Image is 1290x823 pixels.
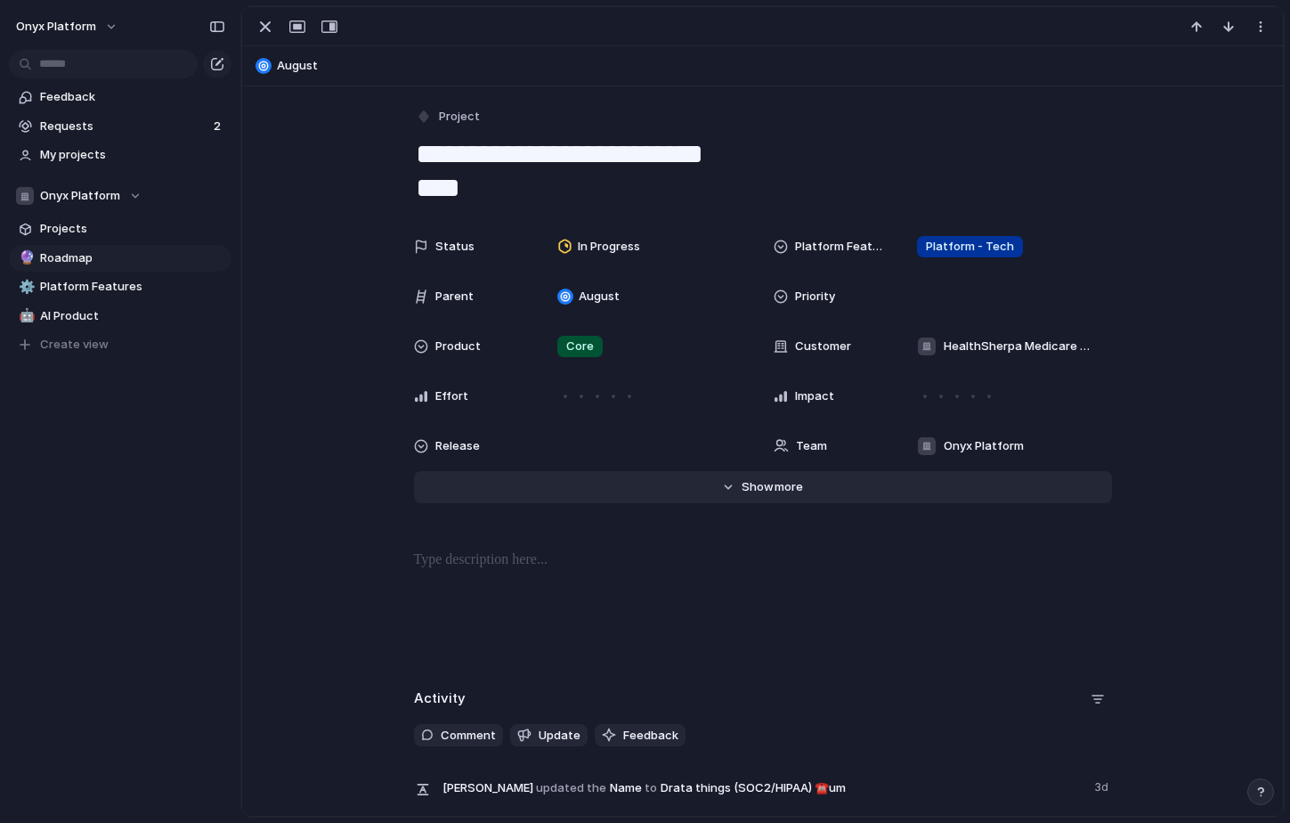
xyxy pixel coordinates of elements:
div: Yes, I did that a few times. [163,297,328,315]
div: Did you disconnect and re-connect your Linear integration via Index integration settings? [28,209,278,262]
div: Hey [PERSON_NAME], looking into this for you now [14,141,292,197]
span: Effort [435,387,468,405]
b: [DEMOGRAPHIC_DATA] [58,105,194,118]
div: Hey [PERSON_NAME], looking into this for you now [28,151,278,186]
button: Feedback [595,724,686,747]
button: Send a message… [305,576,334,605]
span: Update [539,727,580,745]
span: August [277,57,1275,75]
span: Core [566,338,594,355]
div: joined the conversation [58,103,321,119]
div: Christian says… [14,141,342,199]
div: Ok thank you, will report back with my findings shortly [28,438,278,473]
span: Project [439,108,480,126]
div: Christian says… [14,428,342,498]
button: 🤖 [16,307,34,325]
span: Projects [40,220,225,238]
a: Requests2 [9,113,231,140]
button: August [250,52,1275,80]
img: Profile image for Christian [51,10,79,38]
span: Comment [441,727,496,745]
h2: Activity [414,689,466,709]
div: Christian says… [14,199,342,287]
span: Status [435,238,475,256]
button: Create view [9,331,231,358]
a: [DOMAIN_NAME] [163,369,267,383]
button: Update [510,724,588,747]
div: Hi [PERSON_NAME], the issue should now be resolved ✅ [14,522,292,578]
span: AI Product [40,307,225,325]
button: Upload attachment [85,583,99,598]
span: Impact [795,387,834,405]
span: updated the [536,779,606,797]
span: HealthSherpa Medicare Advantage [944,338,1097,355]
div: Yes, I did that a few times.JordanHead of Product[DOMAIN_NAME]📆Book 30-min with me [149,287,342,413]
span: more [775,478,803,496]
div: Jordan says… [14,287,342,428]
div: 🔮Roadmap [9,245,231,272]
div: [DATE] [14,498,342,522]
button: Emoji picker [28,583,42,598]
div: Ok thank you, will report back with my findings shortly [14,428,292,484]
span: Onyx Platform [16,18,96,36]
div: Did you disconnect and re-connect your Linear integration via Index integration settings? [14,199,292,273]
button: 🔮 [16,249,34,267]
span: Create view [40,336,109,354]
span: Platform - Tech [926,238,1014,256]
span: Name Drata things (SOC2/HIPAA) ☎️um [442,775,1083,800]
div: The team will be back 🕒 [28,40,278,75]
span: Feedback [40,88,225,106]
div: Jordan [163,323,328,341]
button: Gif picker [56,583,70,598]
span: Customer [795,338,851,355]
button: Home [279,7,312,41]
button: Project [412,104,485,130]
span: August [579,288,620,306]
textarea: Message… [15,546,341,576]
span: Onyx Platform [40,187,120,205]
span: 3d [1094,775,1112,796]
span: to [645,779,657,797]
a: My projects [9,142,231,168]
div: 🤖 [19,306,31,326]
span: Product [435,338,481,355]
span: Show [742,478,774,496]
img: Profile image for Christian [35,102,53,120]
span: Requests [40,118,208,135]
span: Platform Features [40,278,225,296]
a: ⚙️Platform Features [9,273,231,300]
b: In 2 hours [44,58,114,72]
div: Head of Product 📆 [163,350,328,403]
p: Active 6h ago [86,22,166,40]
div: Close [312,7,345,39]
span: Roadmap [40,249,225,267]
span: Priority [795,288,835,306]
span: Team [796,437,827,455]
h1: [DEMOGRAPHIC_DATA] [86,9,245,22]
div: ⚙️ [19,277,31,297]
span: 2 [214,118,224,135]
button: Onyx Platform [9,183,231,209]
a: 🤖AI Product [9,303,231,330]
div: Christian says… [14,522,342,617]
div: Hi [PERSON_NAME], the issue should now be resolved ✅ [28,533,278,567]
a: Book 30-min with me [178,386,311,400]
span: [PERSON_NAME] [442,779,533,797]
button: Onyx Platform [8,12,127,41]
span: Parent [435,288,474,306]
a: Projects [9,216,231,242]
span: In Progress [578,238,640,256]
div: 🔮 [19,248,31,268]
div: Christian says… [14,100,342,141]
span: Onyx Platform [944,437,1024,455]
span: My projects [40,146,225,164]
span: Feedback [623,727,678,745]
button: ⚙️ [16,278,34,296]
button: Comment [414,724,503,747]
button: Showmore [414,471,1112,503]
button: go back [12,7,45,41]
span: Release [435,437,480,455]
a: Feedback [9,84,231,110]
